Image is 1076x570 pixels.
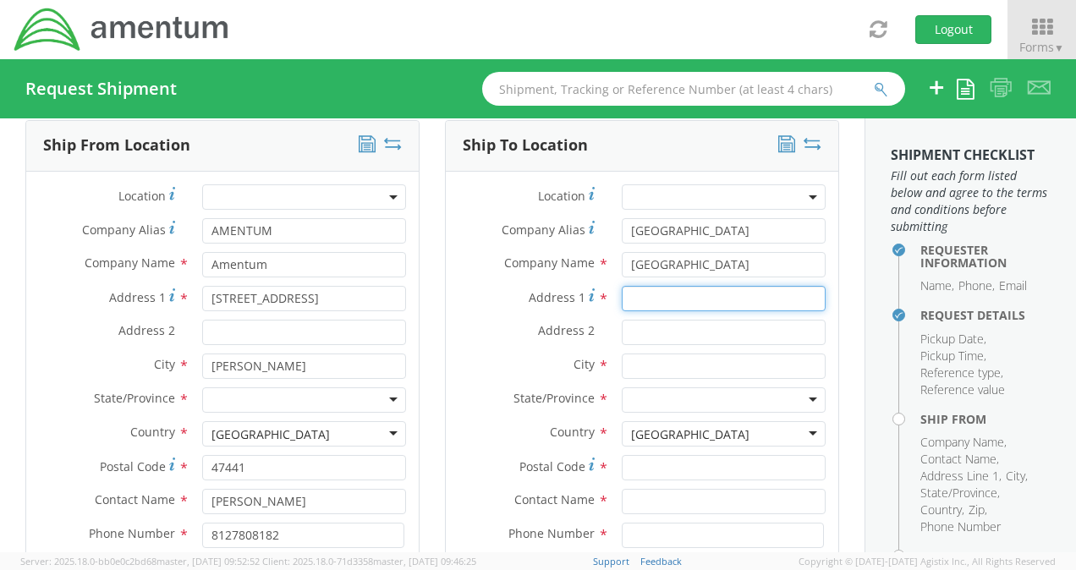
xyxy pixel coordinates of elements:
div: [GEOGRAPHIC_DATA] [631,426,749,443]
li: Phone Number [920,518,1001,535]
li: Pickup Date [920,331,986,348]
li: Pickup Time [920,348,986,364]
input: Shipment, Tracking or Reference Number (at least 4 chars) [482,72,905,106]
span: State/Province [94,390,175,406]
span: master, [DATE] 09:52:52 [156,555,260,567]
span: Server: 2025.18.0-bb0e0c2bd68 [20,555,260,567]
span: Postal Code [100,458,166,474]
li: Country [920,501,964,518]
span: Phone Number [508,525,595,541]
span: State/Province [513,390,595,406]
li: Company Name [920,434,1007,451]
span: Address 1 [109,289,166,305]
span: Client: 2025.18.0-71d3358 [262,555,476,567]
a: Support [593,555,629,567]
img: dyn-intl-logo-049831509241104b2a82.png [13,6,231,53]
span: Company Alias [502,222,585,238]
h4: Request Shipment [25,79,177,98]
span: City [154,356,175,372]
span: Address 1 [529,289,585,305]
h4: Request Details [920,309,1051,321]
span: City [574,356,595,372]
span: Country [130,424,175,440]
span: Contact Name [95,491,175,507]
h3: Shipment Checklist [891,148,1051,163]
button: Logout [915,15,991,44]
span: Forms [1019,39,1064,55]
li: Zip [969,501,987,518]
span: Fill out each form listed below and agree to the terms and conditions before submitting [891,167,1051,235]
div: [GEOGRAPHIC_DATA] [211,426,330,443]
h4: Requester Information [920,244,1051,270]
li: City [1006,468,1028,485]
span: ▼ [1054,41,1064,55]
span: Address 2 [538,322,595,338]
li: Reference type [920,364,1003,381]
span: Copyright © [DATE]-[DATE] Agistix Inc., All Rights Reserved [799,555,1056,568]
span: master, [DATE] 09:46:25 [373,555,476,567]
h4: Ship From [920,413,1051,425]
li: Email [999,277,1027,294]
span: Location [118,188,166,204]
span: Address 2 [118,322,175,338]
span: Contact Name [514,491,595,507]
li: Phone [958,277,995,294]
h4: Ship To [920,550,1051,562]
span: Phone Number [89,525,175,541]
li: State/Province [920,485,1000,501]
span: Company Name [85,255,175,271]
span: Company Name [504,255,595,271]
h3: Ship To Location [463,137,588,154]
li: Reference value [920,381,1005,398]
span: Location [538,188,585,204]
span: Postal Code [519,458,585,474]
li: Address Line 1 [920,468,1002,485]
a: Feedback [640,555,682,567]
li: Name [920,277,954,294]
li: Contact Name [920,451,999,468]
h3: Ship From Location [43,137,190,154]
span: Company Alias [82,222,166,238]
span: Country [550,424,595,440]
